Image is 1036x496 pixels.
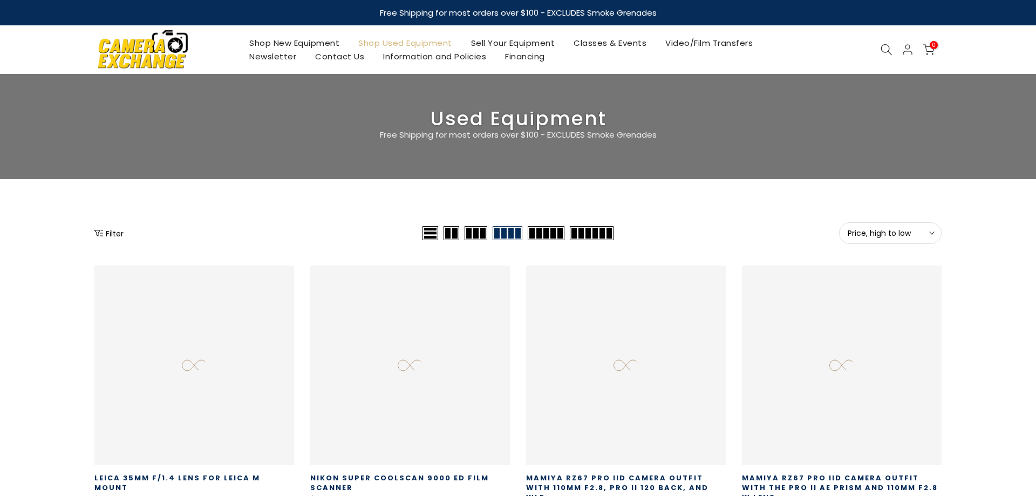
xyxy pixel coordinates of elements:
a: Leica 35mm f/1.4 Lens for Leica M Mount [94,473,260,493]
a: Contact Us [306,50,374,63]
span: 0 [930,41,938,49]
a: Sell Your Equipment [461,36,564,50]
strong: Free Shipping for most orders over $100 - EXCLUDES Smoke Grenades [380,7,657,18]
button: Show filters [94,228,124,239]
p: Free Shipping for most orders over $100 - EXCLUDES Smoke Grenades [316,128,720,141]
a: Newsletter [240,50,306,63]
a: Shop Used Equipment [349,36,462,50]
h3: Used Equipment [94,112,942,126]
a: Information and Policies [374,50,496,63]
a: Video/Film Transfers [656,36,762,50]
a: Shop New Equipment [240,36,349,50]
a: 0 [923,44,935,56]
a: Financing [496,50,555,63]
a: Classes & Events [564,36,656,50]
a: Nikon Super Coolscan 9000 ED Film Scanner [310,473,489,493]
button: Price, high to low [839,222,942,244]
span: Price, high to low [848,228,933,238]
